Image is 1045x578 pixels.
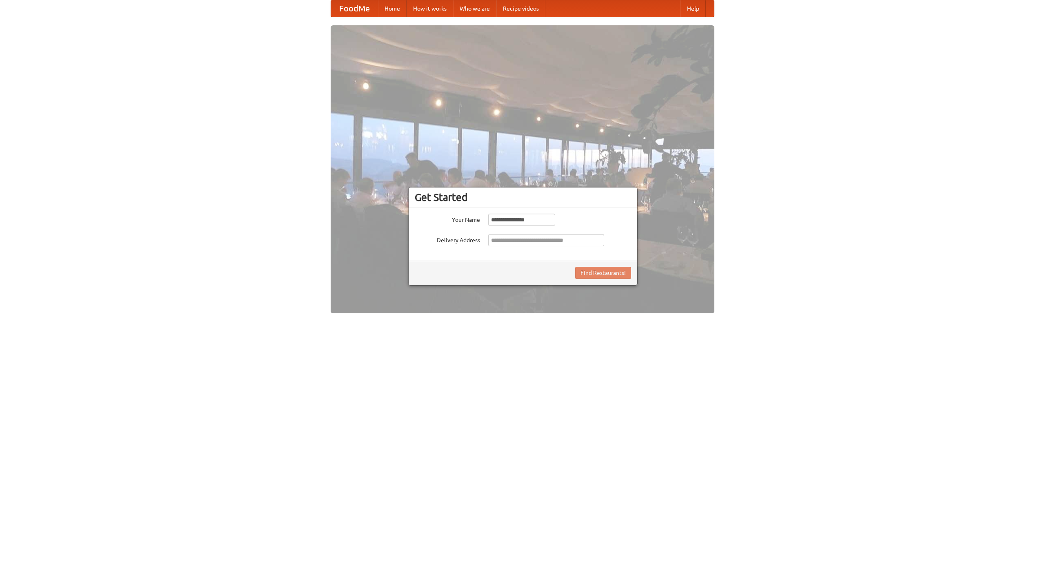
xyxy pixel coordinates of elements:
a: Who we are [453,0,496,17]
a: Recipe videos [496,0,545,17]
label: Your Name [415,214,480,224]
a: How it works [407,0,453,17]
a: FoodMe [331,0,378,17]
h3: Get Started [415,191,631,203]
button: Find Restaurants! [575,267,631,279]
label: Delivery Address [415,234,480,244]
a: Home [378,0,407,17]
a: Help [680,0,706,17]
